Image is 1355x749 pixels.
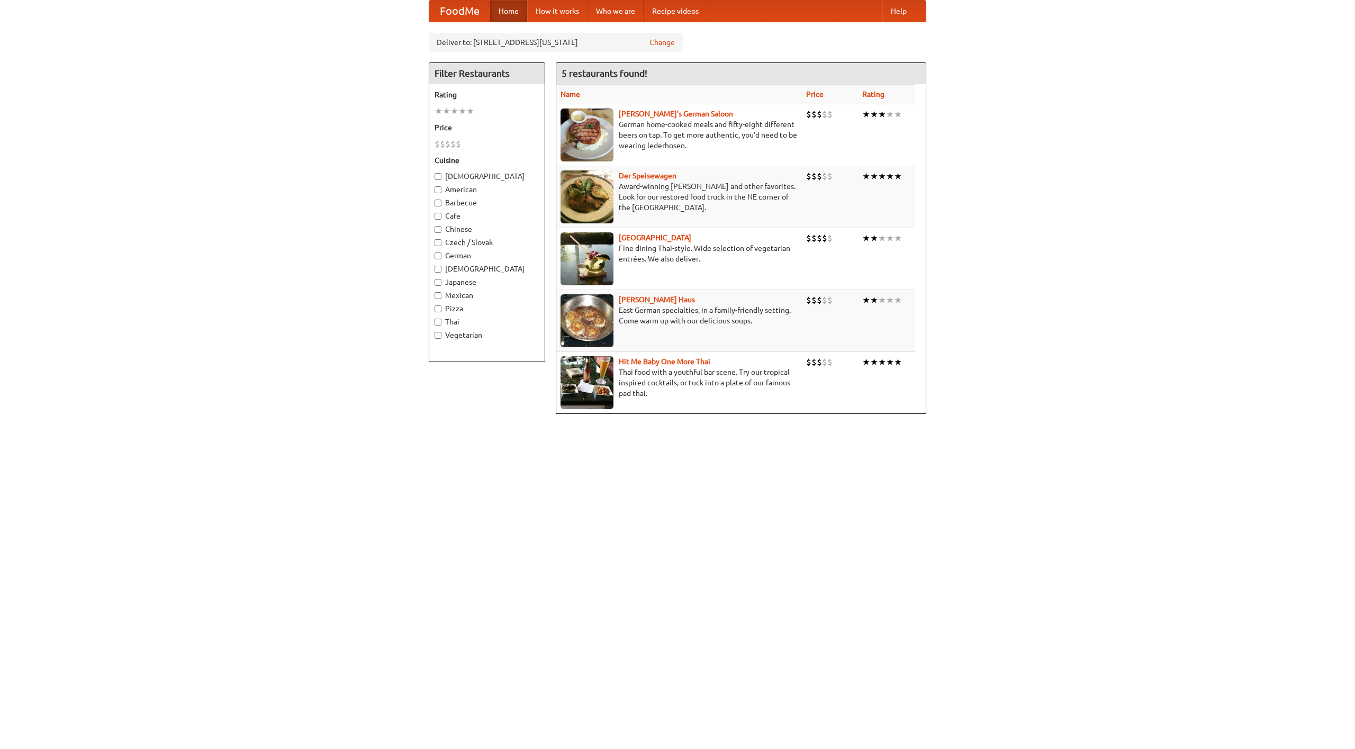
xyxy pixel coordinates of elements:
li: $ [435,138,440,150]
ng-pluralize: 5 restaurants found! [562,68,647,78]
a: [GEOGRAPHIC_DATA] [619,233,691,242]
li: $ [806,294,811,306]
li: ★ [862,294,870,306]
label: Czech / Slovak [435,237,539,248]
h5: Cuisine [435,155,539,166]
li: $ [440,138,445,150]
li: ★ [878,294,886,306]
li: ★ [862,232,870,244]
label: Chinese [435,224,539,234]
img: kohlhaus.jpg [561,294,613,347]
li: ★ [870,170,878,182]
img: babythai.jpg [561,356,613,409]
li: $ [806,109,811,120]
p: Award-winning [PERSON_NAME] and other favorites. Look for our restored food truck in the NE corne... [561,181,798,213]
h4: Filter Restaurants [429,63,545,84]
input: Vegetarian [435,332,441,339]
li: $ [822,170,827,182]
li: ★ [870,109,878,120]
p: East German specialties, in a family-friendly setting. Come warm up with our delicious soups. [561,305,798,326]
div: Deliver to: [STREET_ADDRESS][US_STATE] [429,33,683,52]
label: Vegetarian [435,330,539,340]
img: esthers.jpg [561,109,613,161]
input: [DEMOGRAPHIC_DATA] [435,266,441,273]
a: Recipe videos [644,1,707,22]
a: Price [806,90,824,98]
input: Chinese [435,226,441,233]
h5: Price [435,122,539,133]
li: $ [806,232,811,244]
li: $ [822,356,827,368]
li: ★ [894,170,902,182]
input: Pizza [435,305,441,312]
li: $ [450,138,456,150]
li: ★ [886,109,894,120]
img: satay.jpg [561,232,613,285]
li: $ [811,170,817,182]
input: Japanese [435,279,441,286]
li: ★ [862,356,870,368]
li: ★ [458,105,466,117]
li: ★ [886,170,894,182]
li: ★ [886,232,894,244]
a: Hit Me Baby One More Thai [619,357,710,366]
a: FoodMe [429,1,490,22]
input: American [435,186,441,193]
li: $ [827,170,833,182]
li: ★ [466,105,474,117]
a: Change [649,37,675,48]
p: Fine dining Thai-style. Wide selection of vegetarian entrées. We also deliver. [561,243,798,264]
label: Mexican [435,290,539,301]
li: ★ [878,109,886,120]
input: Thai [435,319,441,326]
a: Who we are [588,1,644,22]
li: ★ [878,232,886,244]
h5: Rating [435,89,539,100]
li: $ [806,356,811,368]
li: $ [817,294,822,306]
a: Rating [862,90,884,98]
li: $ [817,109,822,120]
input: Cafe [435,213,441,220]
li: ★ [878,356,886,368]
label: [DEMOGRAPHIC_DATA] [435,171,539,182]
li: $ [827,356,833,368]
li: $ [811,294,817,306]
label: German [435,250,539,261]
li: ★ [894,294,902,306]
li: ★ [870,232,878,244]
li: ★ [894,232,902,244]
label: [DEMOGRAPHIC_DATA] [435,264,539,274]
li: ★ [862,170,870,182]
label: Pizza [435,303,539,314]
a: [PERSON_NAME] Haus [619,295,695,304]
label: Barbecue [435,197,539,208]
li: ★ [870,294,878,306]
label: Cafe [435,211,539,221]
li: $ [456,138,461,150]
a: Der Speisewagen [619,172,676,180]
li: $ [445,138,450,150]
li: ★ [450,105,458,117]
input: Mexican [435,292,441,299]
input: German [435,252,441,259]
img: speisewagen.jpg [561,170,613,223]
label: Thai [435,317,539,327]
li: ★ [878,170,886,182]
li: ★ [894,109,902,120]
li: $ [822,232,827,244]
li: $ [827,109,833,120]
a: [PERSON_NAME]'s German Saloon [619,110,733,118]
p: Thai food with a youthful bar scene. Try our tropical inspired cocktails, or tuck into a plate of... [561,367,798,399]
li: $ [817,356,822,368]
li: $ [817,232,822,244]
li: ★ [435,105,442,117]
li: ★ [886,356,894,368]
li: $ [811,232,817,244]
li: ★ [870,356,878,368]
li: $ [827,294,833,306]
li: $ [811,109,817,120]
